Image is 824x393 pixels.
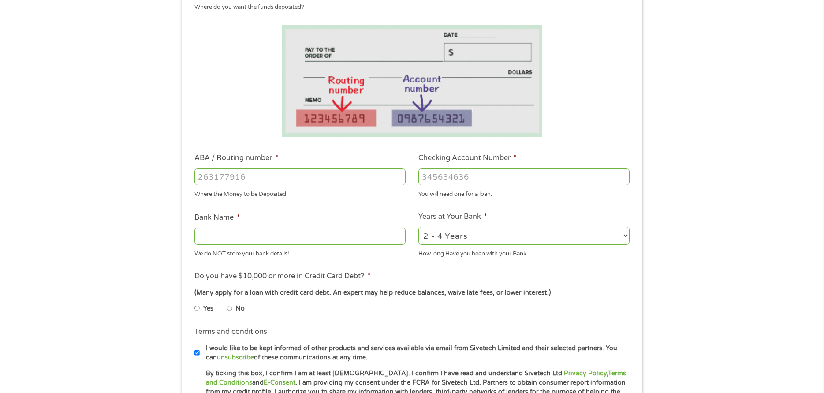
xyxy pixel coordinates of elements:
[194,288,629,298] div: (Many apply for a loan with credit card debt. An expert may help reduce balances, waive late fees...
[194,153,278,163] label: ABA / Routing number
[194,327,267,337] label: Terms and conditions
[564,370,607,377] a: Privacy Policy
[206,370,626,386] a: Terms and Conditions
[200,344,632,363] label: I would like to be kept informed of other products and services available via email from Sivetech...
[203,304,213,314] label: Yes
[194,187,406,199] div: Where the Money to be Deposited
[194,168,406,185] input: 263177916
[235,304,245,314] label: No
[418,168,630,185] input: 345634636
[418,246,630,258] div: How long Have you been with your Bank
[194,3,623,12] div: Where do you want the funds deposited?
[264,379,295,386] a: E-Consent
[194,272,370,281] label: Do you have $10,000 or more in Credit Card Debt?
[418,187,630,199] div: You will need one for a loan.
[418,153,517,163] label: Checking Account Number
[418,212,487,221] label: Years at Your Bank
[194,213,240,222] label: Bank Name
[282,25,543,137] img: Routing number location
[217,354,254,361] a: unsubscribe
[194,246,406,258] div: We do NOT store your bank details!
